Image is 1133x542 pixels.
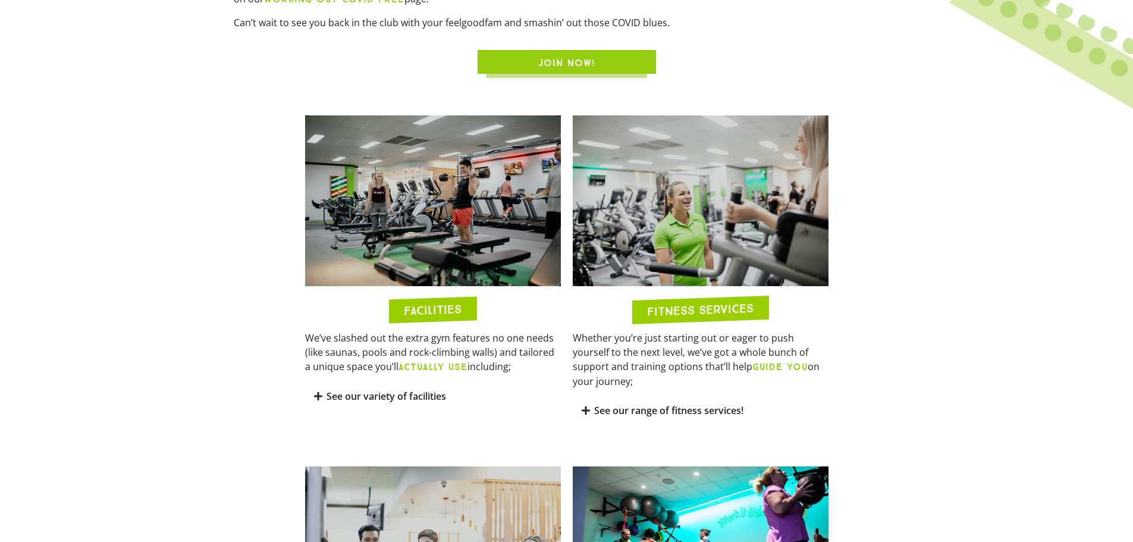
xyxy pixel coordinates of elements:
[538,56,595,70] span: JOIN NOW!
[647,302,754,317] h2: FITNESS SERVICES
[594,404,743,417] a: See our range of fitness services!
[573,331,828,389] p: Whether you’re just starting out or eager to push yourself to the next level, we’ve got a whole b...
[305,383,561,411] div: See our variety of facilities
[404,303,462,317] h2: FACILITIES
[305,331,561,374] p: We’ve slashed out the extra gym features no one needs (like saunas, pools and rock-climbing walls...
[327,390,446,403] a: See our variety of facilities
[234,15,900,30] p: Can’t wait to see you back in the club with your feelgoodfam and smashin’ out those COVID blues.
[752,361,808,372] b: GUIDE YOU
[478,50,656,74] a: JOIN NOW!
[573,397,828,425] div: See our range of fitness services!
[398,361,467,372] b: ACTUALLY USE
